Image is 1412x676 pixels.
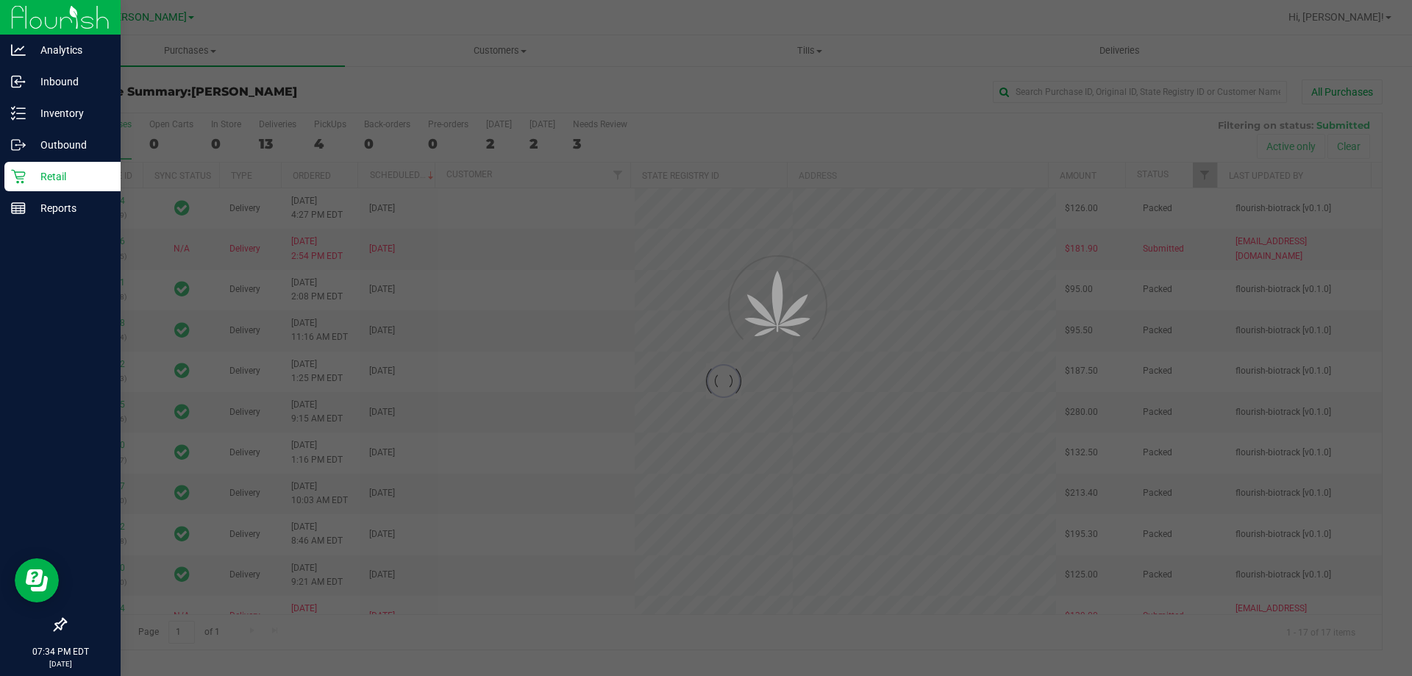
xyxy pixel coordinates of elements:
[26,104,114,122] p: Inventory
[26,73,114,90] p: Inbound
[11,169,26,184] inline-svg: Retail
[26,199,114,217] p: Reports
[11,106,26,121] inline-svg: Inventory
[11,201,26,216] inline-svg: Reports
[26,136,114,154] p: Outbound
[26,168,114,185] p: Retail
[15,558,59,602] iframe: Resource center
[7,645,114,658] p: 07:34 PM EDT
[26,41,114,59] p: Analytics
[7,658,114,669] p: [DATE]
[11,138,26,152] inline-svg: Outbound
[11,43,26,57] inline-svg: Analytics
[11,74,26,89] inline-svg: Inbound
